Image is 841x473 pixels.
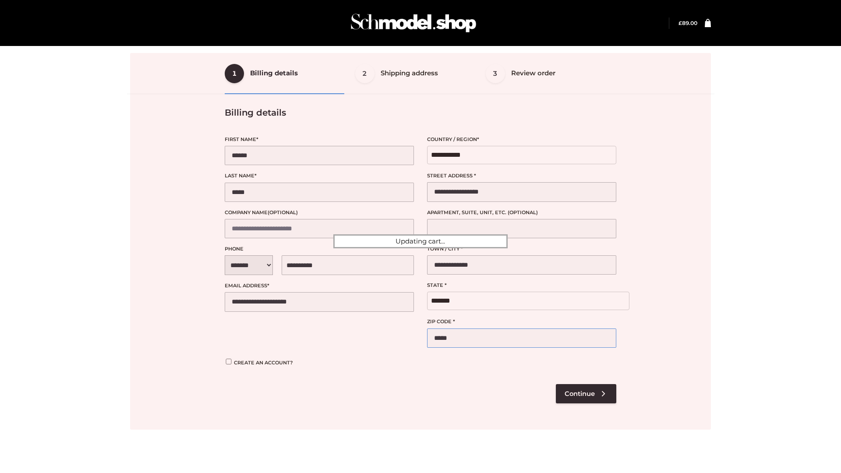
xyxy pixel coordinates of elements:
span: £ [678,20,682,26]
bdi: 89.00 [678,20,697,26]
a: £89.00 [678,20,697,26]
div: Updating cart... [333,234,508,248]
img: Schmodel Admin 964 [348,6,479,40]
